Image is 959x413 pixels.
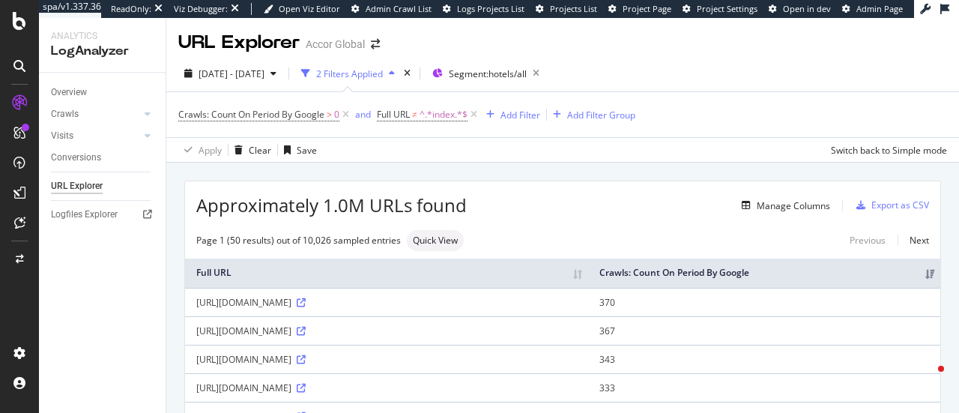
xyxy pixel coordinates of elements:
button: 2 Filters Applied [295,61,401,85]
div: arrow-right-arrow-left [371,39,380,49]
span: Crawls: Count On Period By Google [178,108,324,121]
div: Save [297,144,317,157]
iframe: Intercom live chat [908,362,944,398]
span: Quick View [413,236,458,245]
span: Projects List [550,3,597,14]
span: Project Settings [697,3,757,14]
div: Viz Debugger: [174,3,228,15]
button: Segment:hotels/all [426,61,545,85]
button: Switch back to Simple mode [825,138,947,162]
th: Full URL: activate to sort column ascending [185,259,588,288]
span: Project Page [623,3,671,14]
div: [URL][DOMAIN_NAME] [196,296,577,309]
a: Project Settings [683,3,757,15]
span: Approximately 1.0M URLs found [196,193,467,218]
span: Full URL [377,108,410,121]
button: [DATE] - [DATE] [178,61,282,85]
th: Crawls: Count On Period By Google: activate to sort column ascending [588,259,940,288]
button: Export as CSV [850,193,929,217]
span: Logs Projects List [457,3,524,14]
div: neutral label [407,230,464,251]
div: Add Filter [500,109,540,121]
a: Admin Crawl List [351,3,432,15]
div: Conversions [51,150,101,166]
div: and [355,108,371,121]
a: Conversions [51,150,155,166]
div: ReadOnly: [111,3,151,15]
a: URL Explorer [51,178,155,194]
a: Admin Page [842,3,903,15]
button: Apply [178,138,222,162]
div: Clear [249,144,271,157]
button: and [355,107,371,121]
div: times [401,66,414,81]
div: Logfiles Explorer [51,207,118,223]
div: Manage Columns [757,199,830,212]
div: [URL][DOMAIN_NAME] [196,325,577,337]
button: Add Filter [480,106,540,124]
span: > [327,108,332,121]
span: Admin Page [856,3,903,14]
span: Segment: hotels/all [449,67,527,80]
div: Switch back to Simple mode [831,144,947,157]
div: Crawls [51,106,79,122]
td: 333 [588,373,940,402]
div: Analytics [51,30,154,43]
button: Clear [229,138,271,162]
div: URL Explorer [178,30,300,55]
a: Overview [51,85,155,100]
td: 367 [588,316,940,345]
span: ^.*index.*$ [420,104,468,125]
div: [URL][DOMAIN_NAME] [196,382,577,394]
button: Add Filter Group [547,106,635,124]
td: 343 [588,345,940,373]
div: Apply [199,144,222,157]
span: ≠ [412,108,417,121]
div: 2 Filters Applied [316,67,383,80]
span: Open in dev [783,3,831,14]
div: Page 1 (50 results) out of 10,026 sampled entries [196,234,401,247]
span: Admin Crawl List [366,3,432,14]
div: Export as CSV [871,199,929,211]
td: 370 [588,288,940,316]
div: URL Explorer [51,178,103,194]
a: Open in dev [769,3,831,15]
a: Logs Projects List [443,3,524,15]
a: Visits [51,128,140,144]
div: LogAnalyzer [51,43,154,60]
span: [DATE] - [DATE] [199,67,264,80]
div: Accor Global [306,37,365,52]
span: Open Viz Editor [279,3,340,14]
a: Logfiles Explorer [51,207,155,223]
button: Save [278,138,317,162]
div: Visits [51,128,73,144]
a: Next [898,229,929,251]
span: 0 [334,104,339,125]
div: [URL][DOMAIN_NAME] [196,353,577,366]
a: Projects List [536,3,597,15]
a: Open Viz Editor [264,3,340,15]
button: Manage Columns [736,196,830,214]
a: Project Page [608,3,671,15]
div: Overview [51,85,87,100]
a: Crawls [51,106,140,122]
div: Add Filter Group [567,109,635,121]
